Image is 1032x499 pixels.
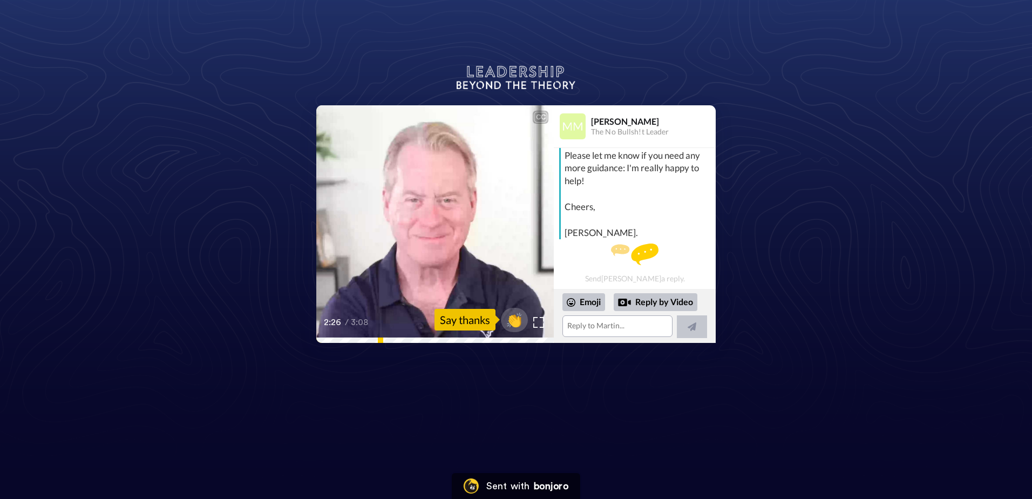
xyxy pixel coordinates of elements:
[501,311,528,328] span: 👏
[562,293,605,311] div: Emoji
[591,116,715,126] div: [PERSON_NAME]
[591,127,715,137] div: The No Bullsh!t Leader
[614,293,697,312] div: Reply by Video
[533,317,544,328] img: Full screen
[457,66,575,89] img: logo
[324,316,343,329] span: 2:26
[501,308,528,332] button: 👏
[554,244,716,283] div: Send [PERSON_NAME] a reply.
[345,316,349,329] span: /
[611,244,658,265] img: message.svg
[534,112,547,123] div: CC
[618,296,631,309] div: Reply by Video
[351,316,370,329] span: 3:08
[560,113,586,139] img: Profile Image
[434,309,495,331] div: Say thanks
